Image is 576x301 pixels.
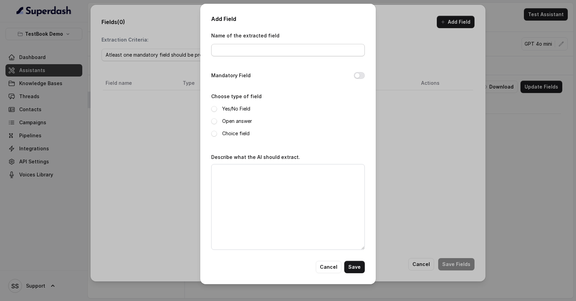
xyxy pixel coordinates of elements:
[344,261,365,273] button: Save
[211,93,262,99] label: Choose type of field
[211,15,365,23] h2: Add Field
[211,154,300,160] label: Describe what the AI should extract.
[222,129,250,138] label: Choice field
[211,71,251,80] label: Mandatory Field
[316,261,341,273] button: Cancel
[222,105,250,113] label: Yes/No Field
[211,33,279,38] label: Name of the extracted field
[222,117,252,125] label: Open answer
